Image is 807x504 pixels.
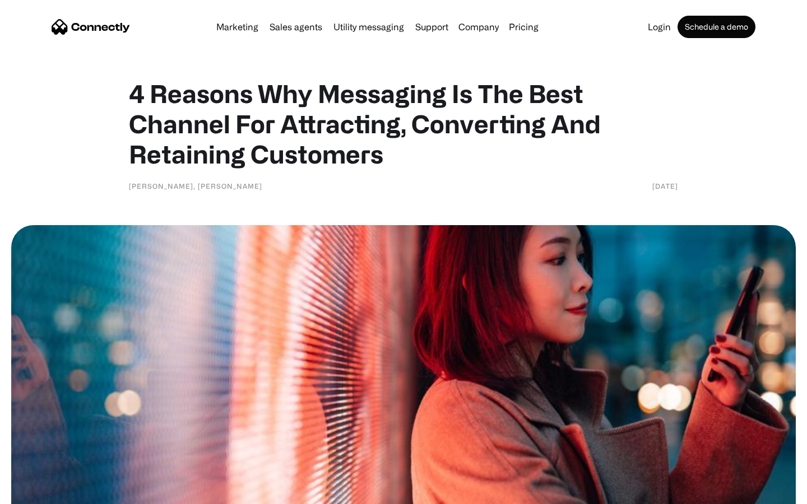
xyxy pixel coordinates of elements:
a: Marketing [212,22,263,31]
a: Support [411,22,453,31]
a: Utility messaging [329,22,409,31]
aside: Language selected: English [11,484,67,500]
a: Sales agents [265,22,327,31]
a: Schedule a demo [678,16,755,38]
ul: Language list [22,484,67,500]
h1: 4 Reasons Why Messaging Is The Best Channel For Attracting, Converting And Retaining Customers [129,78,678,169]
div: [PERSON_NAME], [PERSON_NAME] [129,180,262,192]
a: Login [643,22,675,31]
div: Company [458,19,499,35]
div: [DATE] [652,180,678,192]
a: Pricing [504,22,543,31]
